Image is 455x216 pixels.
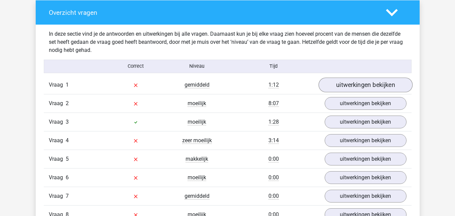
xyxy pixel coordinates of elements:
[66,100,69,106] span: 2
[49,9,376,17] h4: Overzicht vragen
[49,174,66,182] span: Vraag
[268,193,279,199] span: 0:00
[268,82,279,88] span: 1:12
[185,82,209,88] span: gemiddeld
[44,30,412,54] div: In deze sectie vind je de antwoorden en uitwerkingen bij alle vragen. Daarnaast kun je bij elke v...
[66,156,69,162] span: 5
[105,63,166,70] div: Correct
[182,137,212,144] span: zeer moeilijk
[66,193,69,199] span: 7
[66,137,69,144] span: 4
[66,82,69,88] span: 1
[268,174,279,181] span: 0:00
[66,174,69,181] span: 6
[268,100,279,107] span: 8:07
[325,134,407,147] a: uitwerkingen bekijken
[227,63,319,70] div: Tijd
[325,171,407,184] a: uitwerkingen bekijken
[268,137,279,144] span: 3:14
[188,100,206,107] span: moeilijk
[66,119,69,125] span: 3
[188,119,206,125] span: moeilijk
[325,190,407,203] a: uitwerkingen bekijken
[318,78,412,92] a: uitwerkingen bekijken
[49,81,66,89] span: Vraag
[188,174,206,181] span: moeilijk
[49,155,66,163] span: Vraag
[268,156,279,162] span: 0:00
[268,119,279,125] span: 1:28
[166,63,228,70] div: Niveau
[49,192,66,200] span: Vraag
[49,99,66,107] span: Vraag
[325,97,407,110] a: uitwerkingen bekijken
[185,193,209,199] span: gemiddeld
[49,118,66,126] span: Vraag
[325,153,407,165] a: uitwerkingen bekijken
[49,136,66,145] span: Vraag
[186,156,208,162] span: makkelijk
[325,116,407,128] a: uitwerkingen bekijken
